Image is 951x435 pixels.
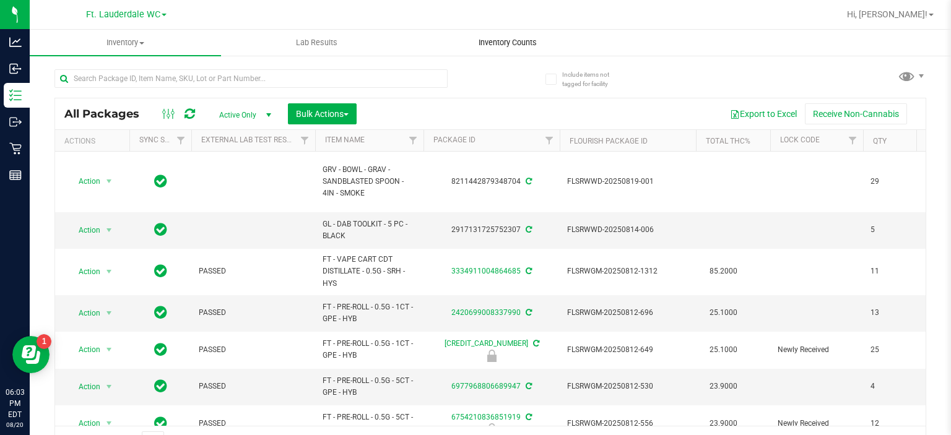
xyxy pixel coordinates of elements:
[403,130,423,151] a: Filter
[462,37,554,48] span: Inventory Counts
[703,341,744,359] span: 25.1000
[871,224,918,236] span: 5
[9,169,22,181] inline-svg: Reports
[567,224,688,236] span: FLSRWWD-20250814-006
[154,341,167,358] span: In Sync
[703,262,744,280] span: 85.2000
[524,413,532,421] span: Sync from Compliance System
[871,344,918,356] span: 25
[451,413,521,421] a: 6754210836851919
[154,377,167,395] span: In Sync
[706,137,750,145] a: Total THC%
[102,415,117,432] span: select
[871,381,918,392] span: 4
[567,344,688,356] span: FLSRWGM-20250812-649
[567,176,688,187] span: FLSRWWD-20250819-001
[323,338,416,361] span: FT - PRE-ROLL - 0.5G - 1CT - GPE - HYB
[451,308,521,317] a: 2420699008337990
[323,164,416,200] span: GRV - BOWL - GRAV - SANDBLASTED SPOON - 4IN - SMOKE
[9,142,22,155] inline-svg: Retail
[871,176,918,187] span: 29
[102,173,117,190] span: select
[778,418,856,429] span: Newly Received
[843,130,863,151] a: Filter
[67,415,101,432] span: Action
[570,137,648,145] a: Flourish Package ID
[780,136,820,144] a: Lock Code
[567,381,688,392] span: FLSRWGM-20250812-530
[703,415,744,433] span: 23.9000
[805,103,907,124] button: Receive Non-Cannabis
[9,36,22,48] inline-svg: Analytics
[64,137,124,145] div: Actions
[6,420,24,429] p: 08/20
[323,375,416,398] span: FT - PRE-ROLL - 0.5G - 5CT - GPE - HYB
[154,173,167,190] span: In Sync
[12,336,50,373] iframe: Resource center
[67,378,101,395] span: Action
[451,267,521,275] a: 3334911004864685
[323,301,416,325] span: FT - PRE-ROLL - 0.5G - 1CT - GPE - HYB
[412,30,603,56] a: Inventory Counts
[445,339,528,348] a: [CREDIT_CARD_NUMBER]
[539,130,560,151] a: Filter
[67,173,101,190] span: Action
[9,89,22,101] inline-svg: Inventory
[199,265,308,277] span: PASSED
[9,62,22,75] inline-svg: Inbound
[154,304,167,321] span: In Sync
[201,136,298,144] a: External Lab Test Result
[703,377,744,395] span: 23.9000
[296,109,349,119] span: Bulk Actions
[524,382,532,390] span: Sync from Compliance System
[67,304,101,322] span: Action
[871,418,918,429] span: 12
[433,136,475,144] a: Package ID
[67,222,101,239] span: Action
[451,382,521,390] a: 6977968806689947
[154,262,167,280] span: In Sync
[199,307,308,319] span: PASSED
[871,265,918,277] span: 11
[102,378,117,395] span: select
[325,136,365,144] a: Item Name
[323,411,416,435] span: FT - PRE-ROLL - 0.5G - 5CT - GPE - HYB
[703,304,744,322] span: 25.1000
[567,307,688,319] span: FLSRWGM-20250812-696
[54,69,448,88] input: Search Package ID, Item Name, SKU, Lot or Part Number...
[871,307,918,319] span: 13
[139,136,187,144] a: Sync Status
[102,304,117,322] span: select
[778,344,856,356] span: Newly Received
[531,339,539,348] span: Sync from Compliance System
[295,130,315,151] a: Filter
[562,70,624,88] span: Include items not tagged for facility
[30,30,221,56] a: Inventory
[323,218,416,242] span: GL - DAB TOOLKIT - 5 PC - BLACK
[67,341,101,358] span: Action
[567,418,688,429] span: FLSRWGM-20250812-556
[102,341,117,358] span: select
[422,350,562,362] div: Newly Received
[37,334,51,349] iframe: Resource center unread badge
[567,265,688,277] span: FLSRWGM-20250812-1312
[221,30,412,56] a: Lab Results
[102,263,117,280] span: select
[873,137,887,145] a: Qty
[6,387,24,420] p: 06:03 PM EDT
[199,381,308,392] span: PASSED
[847,9,927,19] span: Hi, [PERSON_NAME]!
[9,116,22,128] inline-svg: Outbound
[199,418,308,429] span: PASSED
[288,103,357,124] button: Bulk Actions
[722,103,805,124] button: Export to Excel
[279,37,354,48] span: Lab Results
[30,37,221,48] span: Inventory
[524,308,532,317] span: Sync from Compliance System
[422,224,562,236] div: 2917131725752307
[524,225,532,234] span: Sync from Compliance System
[171,130,191,151] a: Filter
[422,176,562,187] div: 8211442879348704
[64,107,152,121] span: All Packages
